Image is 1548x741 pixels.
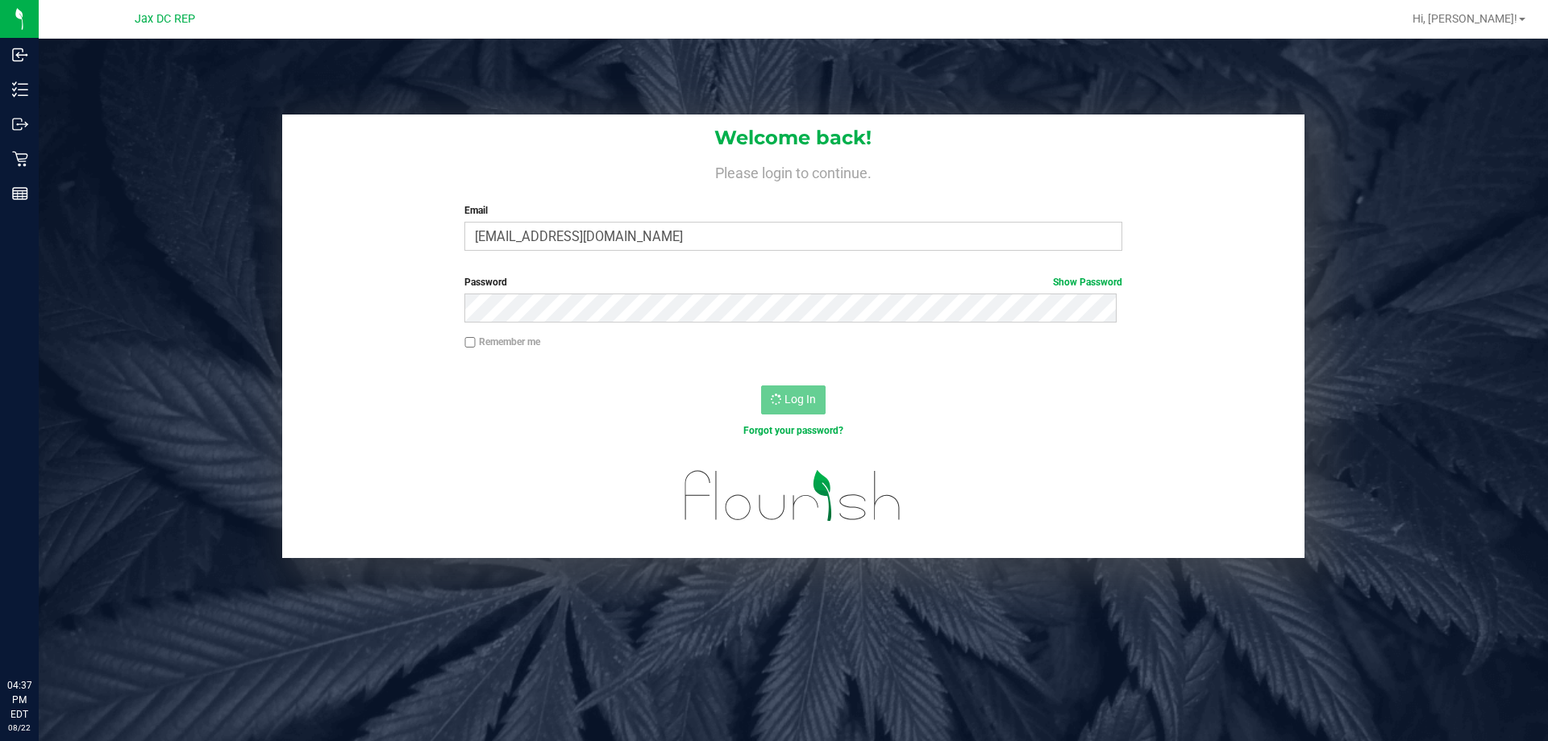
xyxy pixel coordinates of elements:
[282,127,1305,148] h1: Welcome back!
[464,203,1121,218] label: Email
[12,47,28,63] inline-svg: Inbound
[12,185,28,202] inline-svg: Reports
[282,161,1305,181] h4: Please login to continue.
[464,277,507,288] span: Password
[7,678,31,722] p: 04:37 PM EDT
[464,337,476,348] input: Remember me
[12,116,28,132] inline-svg: Outbound
[761,385,826,414] button: Log In
[1053,277,1122,288] a: Show Password
[1413,12,1517,25] span: Hi, [PERSON_NAME]!
[743,425,843,436] a: Forgot your password?
[665,455,921,537] img: flourish_logo.svg
[464,335,540,349] label: Remember me
[7,722,31,734] p: 08/22
[12,81,28,98] inline-svg: Inventory
[135,12,195,26] span: Jax DC REP
[784,393,816,406] span: Log In
[12,151,28,167] inline-svg: Retail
